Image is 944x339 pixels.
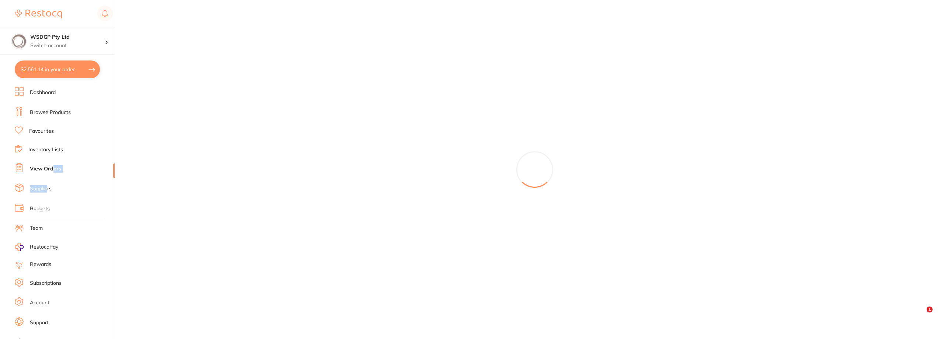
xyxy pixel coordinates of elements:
a: Restocq Logo [15,6,62,23]
img: RestocqPay [15,243,24,251]
a: Dashboard [30,89,56,96]
h4: WSDGP Pty Ltd [30,34,105,41]
a: View Orders [30,165,61,173]
a: RestocqPay [15,243,58,251]
a: Budgets [30,205,50,212]
img: Restocq Logo [15,10,62,18]
button: $2,561.14 in your order [15,60,100,78]
a: Account [30,299,49,307]
img: WSDGP Pty Ltd [11,34,26,49]
a: Suppliers [30,185,52,193]
span: 1 [927,307,933,312]
iframe: Intercom live chat [912,307,929,324]
a: Inventory Lists [28,146,63,153]
span: RestocqPay [30,243,58,251]
a: Subscriptions [30,280,62,287]
a: Browse Products [30,109,71,116]
a: Support [30,319,49,326]
p: Switch account [30,42,105,49]
a: Favourites [29,128,54,135]
a: Rewards [30,261,51,268]
a: Team [30,225,43,232]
